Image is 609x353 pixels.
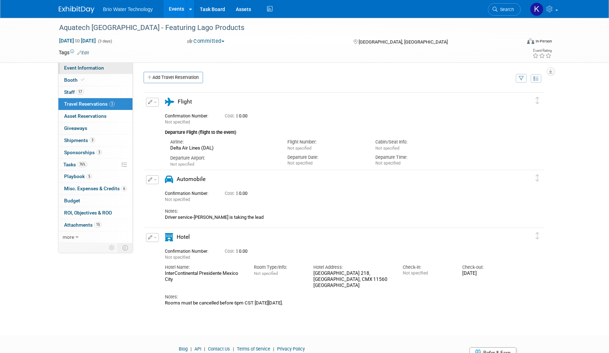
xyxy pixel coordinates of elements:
span: Playbook [64,173,92,179]
span: 0.00 [225,249,250,254]
a: Terms of Service [237,346,270,352]
div: Driver service-[PERSON_NAME] is taking the lead [165,215,511,220]
div: [DATE] [462,271,511,277]
i: Hotel [165,233,173,241]
span: Brio Water Technology [103,6,153,12]
span: 3 [109,101,115,107]
a: Travel Reservations3 [58,98,132,110]
span: | [202,346,207,352]
span: [GEOGRAPHIC_DATA], [GEOGRAPHIC_DATA] [359,39,448,45]
div: Check-in: [403,264,452,271]
div: Departure Flight (flight to the event) [165,125,511,136]
span: Shipments [64,137,95,143]
span: Event Information [64,65,104,71]
div: Flight Number: [287,139,365,145]
span: Hotel [177,234,190,240]
span: | [231,346,236,352]
span: Search [498,7,514,12]
a: API [194,346,201,352]
a: Search [488,3,521,16]
span: 5 [87,174,92,179]
a: Add Travel Reservation [144,72,203,83]
td: Toggle Event Tabs [118,243,133,252]
span: Booth [64,77,86,83]
span: ROI, Objectives & ROO [64,210,112,216]
div: Not specified [287,161,365,166]
span: Automobile [177,176,205,182]
div: Not specified [375,161,453,166]
div: Aquatech [GEOGRAPHIC_DATA] - Featuring Lago Products [57,21,510,34]
button: Committed [185,37,227,45]
span: Attachments [64,222,101,228]
span: 0.00 [225,191,250,196]
a: Shipments3 [58,135,132,146]
a: Tasks76% [58,159,132,171]
a: Contact Us [208,346,230,352]
span: more [63,234,74,240]
a: Misc. Expenses & Credits6 [58,183,132,195]
span: Staff [64,89,84,95]
div: Airline: [170,139,277,145]
a: Sponsorships3 [58,147,132,158]
a: Booth [58,74,132,86]
span: Not specified [165,120,190,125]
a: Budget [58,195,132,207]
img: ExhibitDay [59,6,94,13]
span: Tasks [63,162,87,167]
div: Hotel Address: [313,264,392,271]
span: Not specified [254,271,278,276]
div: Rooms must be cancelled before 6pm CST [DATE][DATE]. [165,300,511,306]
span: Travel Reservations [64,101,115,107]
div: Confirmation Number: [165,189,214,196]
span: [DATE] [DATE] [59,37,96,44]
div: Delta Air Lines (DAL) [170,145,277,151]
span: Budget [64,198,80,203]
span: | [271,346,276,352]
div: Cabin/Seat Info: [375,139,453,145]
img: Format-Inperson.png [527,38,534,44]
span: Misc. Expenses & Credits [64,186,127,191]
div: [GEOGRAPHIC_DATA] 218, [GEOGRAPHIC_DATA], CMX 11560 [GEOGRAPHIC_DATA] [313,271,392,288]
span: Cost: $ [225,191,239,196]
div: Departure Airport: [170,155,277,161]
img: Kimberly Alegria [530,2,543,16]
i: Click and drag to move item [536,232,539,239]
td: Personalize Event Tab Strip [106,243,118,252]
span: Not specified [165,197,190,202]
span: Cost: $ [225,114,239,118]
a: Attachments15 [58,219,132,231]
div: Check-out: [462,264,511,271]
span: 17 [77,89,84,95]
span: Asset Reservations [64,113,106,119]
i: Click and drag to move item [536,175,539,182]
a: Blog [179,346,188,352]
span: 0.00 [225,114,250,118]
div: Departure Date: [287,154,365,161]
div: Departure Time: [375,154,453,161]
a: Privacy Policy [277,346,305,352]
div: Event Format [479,37,552,48]
a: Edit [77,50,89,55]
div: InterContinental Presidente Mexico City [165,271,243,283]
i: Flight [165,98,174,106]
a: Playbook5 [58,171,132,182]
span: 6 [121,186,127,191]
div: In-Person [535,39,552,44]
i: Automobile [165,175,173,183]
span: (3 days) [97,39,112,44]
span: Not specified [375,146,399,151]
span: Sponsorships [64,150,102,155]
span: 3 [90,137,95,143]
span: | [189,346,193,352]
span: 3 [97,150,102,155]
span: Not specified [287,146,311,151]
span: to [74,38,81,44]
i: Booth reservation complete [81,78,84,82]
div: Notes: [165,208,511,215]
span: Not specified [165,255,190,260]
a: Giveaways [58,122,132,134]
i: Filter by Traveler [519,76,524,81]
a: ROI, Objectives & ROO [58,207,132,219]
a: Staff17 [58,86,132,98]
span: 15 [94,222,101,227]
